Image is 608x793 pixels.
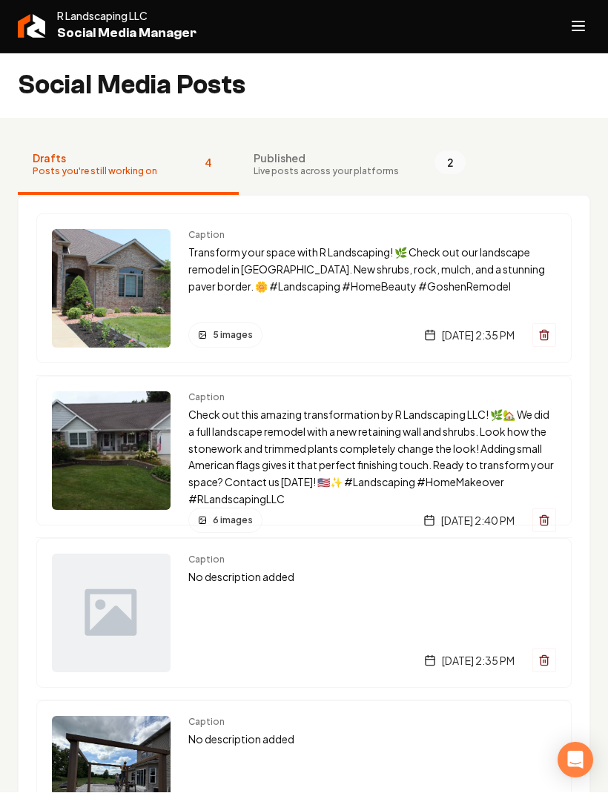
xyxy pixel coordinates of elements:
span: Posts you're still working on [33,166,157,178]
span: Live posts across your platforms [254,166,399,178]
span: Drafts [33,151,157,166]
a: Post previewCaptionCheck out this amazing transformation by R Landscaping LLC! 🌿🏡 We did a full l... [36,376,572,526]
span: Published [254,151,399,166]
span: Social Media Manager [57,24,196,44]
button: Open navigation menu [561,9,596,44]
span: 5 images [213,330,253,342]
p: No description added [188,569,556,586]
h2: Social Media Posts [18,71,245,101]
span: Caption [188,230,556,242]
span: R Landscaping LLC [57,9,196,24]
button: DraftsPosts you're still working on4 [18,136,239,196]
span: 4 [193,151,224,175]
span: [DATE] 2:35 PM [442,654,515,668]
span: 2 [434,151,466,175]
img: Post preview [52,230,171,348]
img: Rebolt Logo [18,15,45,39]
a: Post previewCaptionNo description added[DATE] 2:35 PM [36,538,572,689]
span: [DATE] 2:40 PM [441,514,515,528]
a: Post previewCaptionTransform your space with R Landscaping! 🌿 Check out our landscape remodel in ... [36,214,572,364]
span: Caption [188,717,556,729]
nav: Tabs [18,136,590,196]
button: PublishedLive posts across your platforms2 [239,136,480,196]
p: Transform your space with R Landscaping! 🌿 Check out our landscape remodel in [GEOGRAPHIC_DATA]. ... [188,245,556,295]
span: [DATE] 2:35 PM [442,328,515,343]
span: Caption [188,554,556,566]
span: Caption [188,392,556,404]
span: 6 images [213,515,253,527]
img: Post preview [52,554,171,673]
p: No description added [188,731,556,749]
div: Open Intercom Messenger [558,743,593,778]
p: Check out this amazing transformation by R Landscaping LLC! 🌿🏡 We did a full landscape remodel wi... [188,407,556,508]
img: Post preview [52,392,171,511]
